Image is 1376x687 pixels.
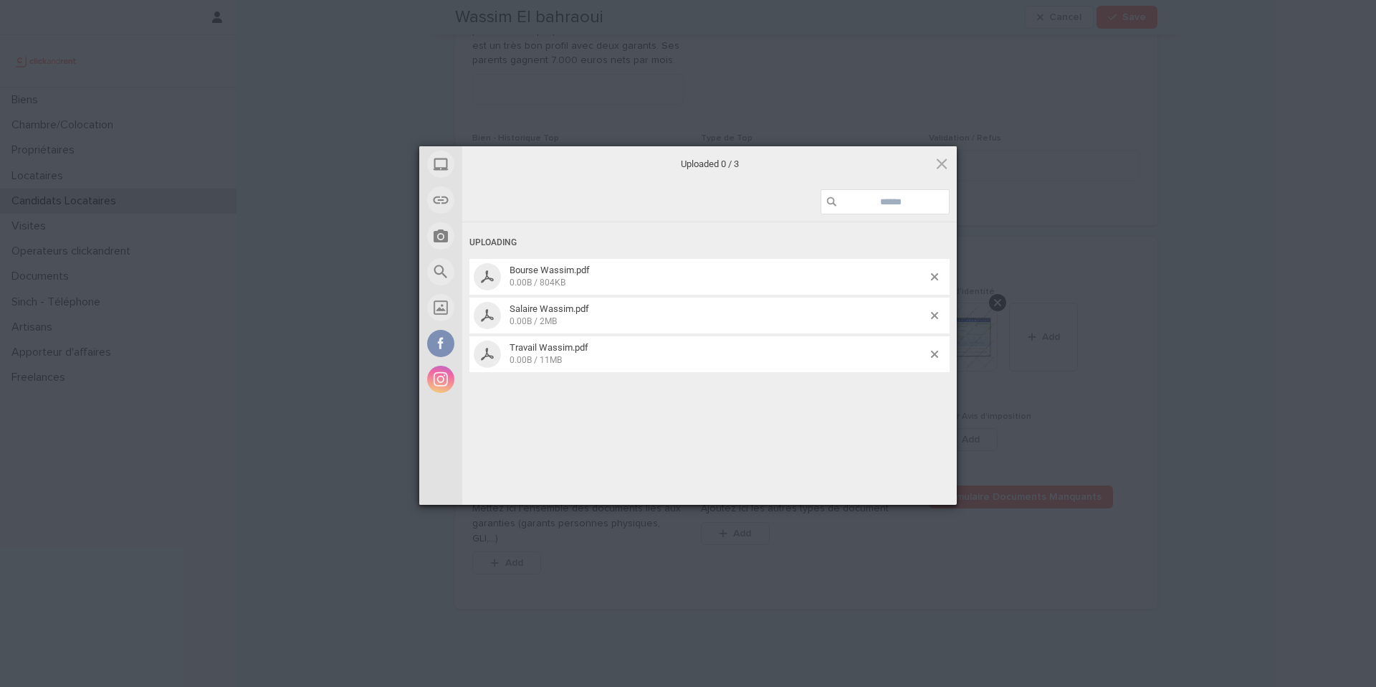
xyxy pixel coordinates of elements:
span: 0.00B / [510,355,537,365]
span: 804KB [540,278,565,288]
span: 2MB [540,316,557,326]
span: Bourse Wassim.pdf [505,265,931,288]
span: Uploaded 0 / 3 [566,158,853,171]
span: Travail Wassim.pdf [505,342,931,366]
span: 0.00B / [510,316,537,326]
div: Uploading [469,229,950,256]
span: Travail Wassim.pdf [510,342,588,353]
span: Bourse Wassim.pdf [510,265,590,275]
span: Salaire Wassim.pdf [505,303,931,327]
span: Click here or hit ESC to close picker [934,156,950,171]
span: 11MB [540,355,562,365]
span: 0.00B / [510,278,537,288]
span: Salaire Wassim.pdf [510,303,589,314]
